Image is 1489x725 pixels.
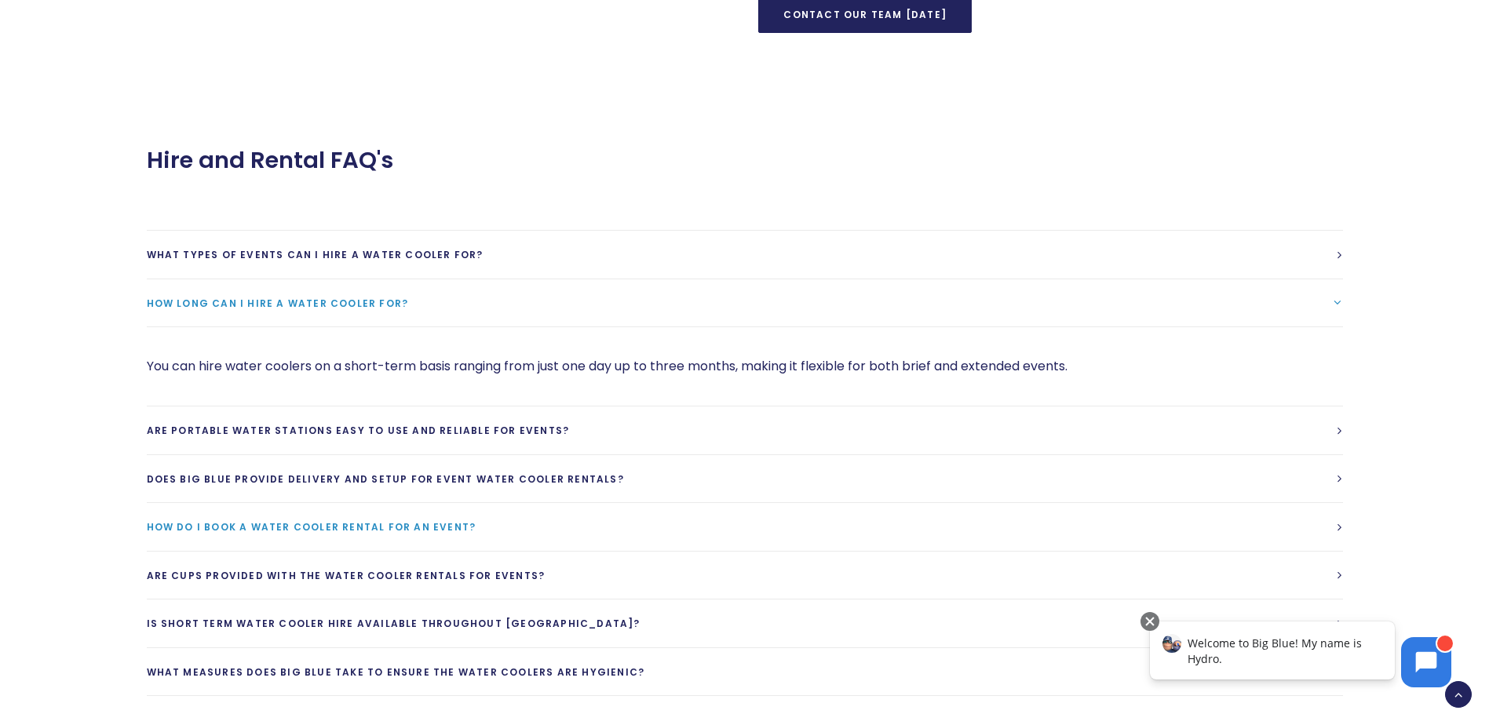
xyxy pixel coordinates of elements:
iframe: Chatbot [1133,609,1467,703]
span: Are cups provided with the water cooler rentals for events? [147,569,546,582]
span: How do I book a water cooler rental for an event? [147,520,476,534]
span: How long can I hire a water cooler for? [147,297,409,310]
a: How long can I hire a water cooler for? [147,279,1343,327]
a: Is short term water cooler hire available throughout [GEOGRAPHIC_DATA]? [147,599,1343,647]
span: Does Big Blue provide delivery and setup for event water cooler rentals? [147,472,624,486]
a: Are cups provided with the water cooler rentals for events? [147,552,1343,599]
a: Does Big Blue provide delivery and setup for event water cooler rentals? [147,455,1343,503]
span: Is short term water cooler hire available throughout [GEOGRAPHIC_DATA]? [147,617,640,630]
span: What types of events can I hire a water cooler for? [147,248,484,261]
a: How do I book a water cooler rental for an event? [147,503,1343,551]
p: You can hire water coolers on a short-term basis ranging from just one day up to three months, ma... [147,355,1343,377]
span: What measures does Big Blue take to ensure the water coolers are hygienic? [147,665,645,679]
a: Are portable water stations easy to use and reliable for events? [147,406,1343,454]
span: Hire and Rental FAQ's [147,147,393,174]
a: What measures does Big Blue take to ensure the water coolers are hygienic? [147,648,1343,696]
span: Are portable water stations easy to use and reliable for events? [147,424,570,437]
a: What types of events can I hire a water cooler for? [147,231,1343,279]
